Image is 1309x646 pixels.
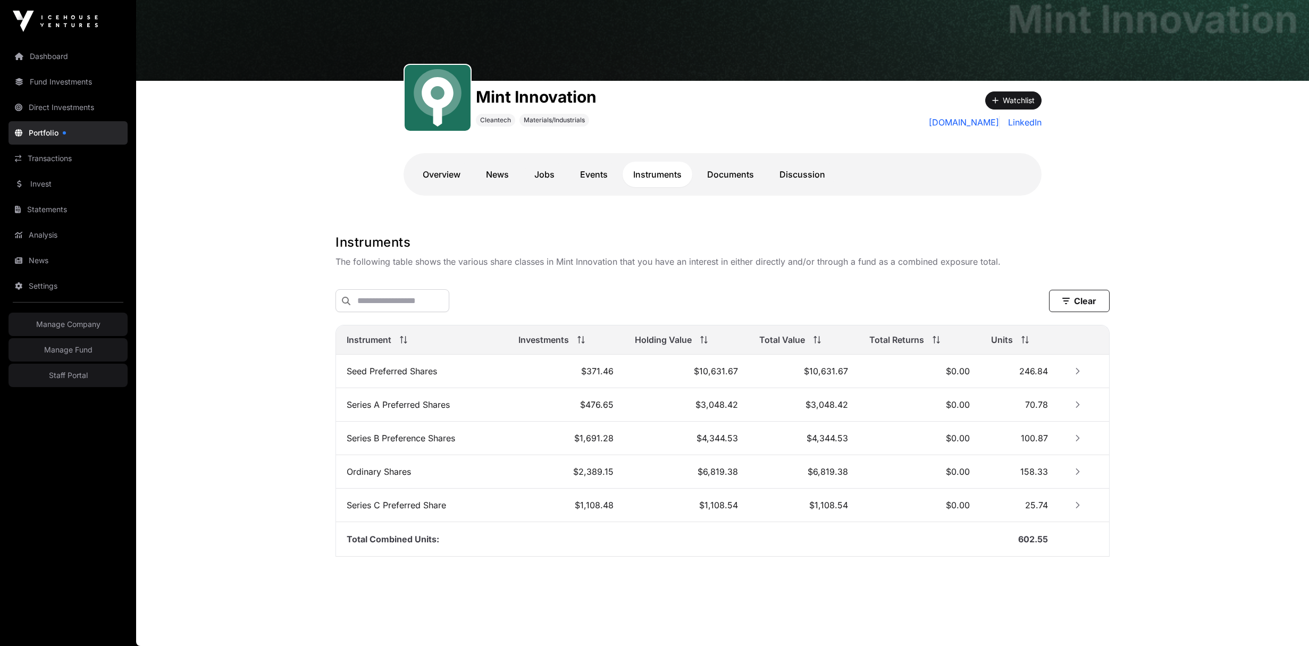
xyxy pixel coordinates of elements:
span: 158.33 [1020,466,1048,477]
td: $1,108.54 [624,489,749,522]
a: Transactions [9,147,128,170]
td: $3,048.42 [624,388,749,422]
span: Units [991,333,1013,346]
span: Total Returns [869,333,924,346]
td: $6,819.38 [624,455,749,489]
button: Row Collapsed [1069,430,1086,447]
td: $0.00 [859,455,980,489]
a: Settings [9,274,128,298]
a: News [475,162,519,187]
button: Watchlist [985,91,1042,110]
button: Clear [1049,290,1110,312]
td: $4,344.53 [624,422,749,455]
td: $0.00 [859,422,980,455]
a: Manage Company [9,313,128,336]
a: Overview [412,162,471,187]
a: Fund Investments [9,70,128,94]
a: Dashboard [9,45,128,68]
nav: Tabs [412,162,1033,187]
button: Row Collapsed [1069,497,1086,514]
td: $4,344.53 [749,422,859,455]
a: News [9,249,128,272]
img: Icehouse Ventures Logo [13,11,98,32]
td: Series B Preference Shares [336,422,508,455]
button: Row Collapsed [1069,363,1086,380]
span: Materials/Industrials [524,116,585,124]
a: Invest [9,172,128,196]
span: Holding Value [635,333,692,346]
span: Total Value [759,333,805,346]
td: $2,389.15 [508,455,624,489]
td: $1,691.28 [508,422,624,455]
span: Cleantech [480,116,511,124]
span: 246.84 [1019,366,1048,376]
p: The following table shows the various share classes in Mint Innovation that you have an interest ... [335,255,1110,268]
span: 100.87 [1021,433,1048,443]
td: $476.65 [508,388,624,422]
td: $1,108.54 [749,489,859,522]
span: 70.78 [1025,399,1048,410]
td: $10,631.67 [624,355,749,388]
button: Row Collapsed [1069,396,1086,413]
td: $1,108.48 [508,489,624,522]
img: Mint.svg [409,69,466,127]
td: Series C Preferred Share [336,489,508,522]
td: Seed Preferred Shares [336,355,508,388]
td: $0.00 [859,489,980,522]
td: $10,631.67 [749,355,859,388]
span: 602.55 [1018,534,1048,544]
iframe: Chat Widget [1256,595,1309,646]
a: Discussion [769,162,836,187]
td: $0.00 [859,355,980,388]
a: Manage Fund [9,338,128,362]
a: Staff Portal [9,364,128,387]
a: Portfolio [9,121,128,145]
a: Analysis [9,223,128,247]
a: Documents [697,162,765,187]
span: Investments [518,333,569,346]
button: Row Collapsed [1069,463,1086,480]
td: $0.00 [859,388,980,422]
h1: Mint Innovation [476,87,597,106]
a: Direct Investments [9,96,128,119]
td: $3,048.42 [749,388,859,422]
a: LinkedIn [1004,116,1042,129]
td: Ordinary Shares [336,455,508,489]
h1: Instruments [335,234,1110,251]
a: Events [569,162,618,187]
span: Total Combined Units: [347,534,439,544]
td: Series A Preferred Shares [336,388,508,422]
a: Jobs [524,162,565,187]
a: [DOMAIN_NAME] [929,116,1000,129]
span: Instrument [347,333,391,346]
span: 25.74 [1025,500,1048,510]
a: Instruments [623,162,692,187]
a: Statements [9,198,128,221]
td: $6,819.38 [749,455,859,489]
td: $371.46 [508,355,624,388]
